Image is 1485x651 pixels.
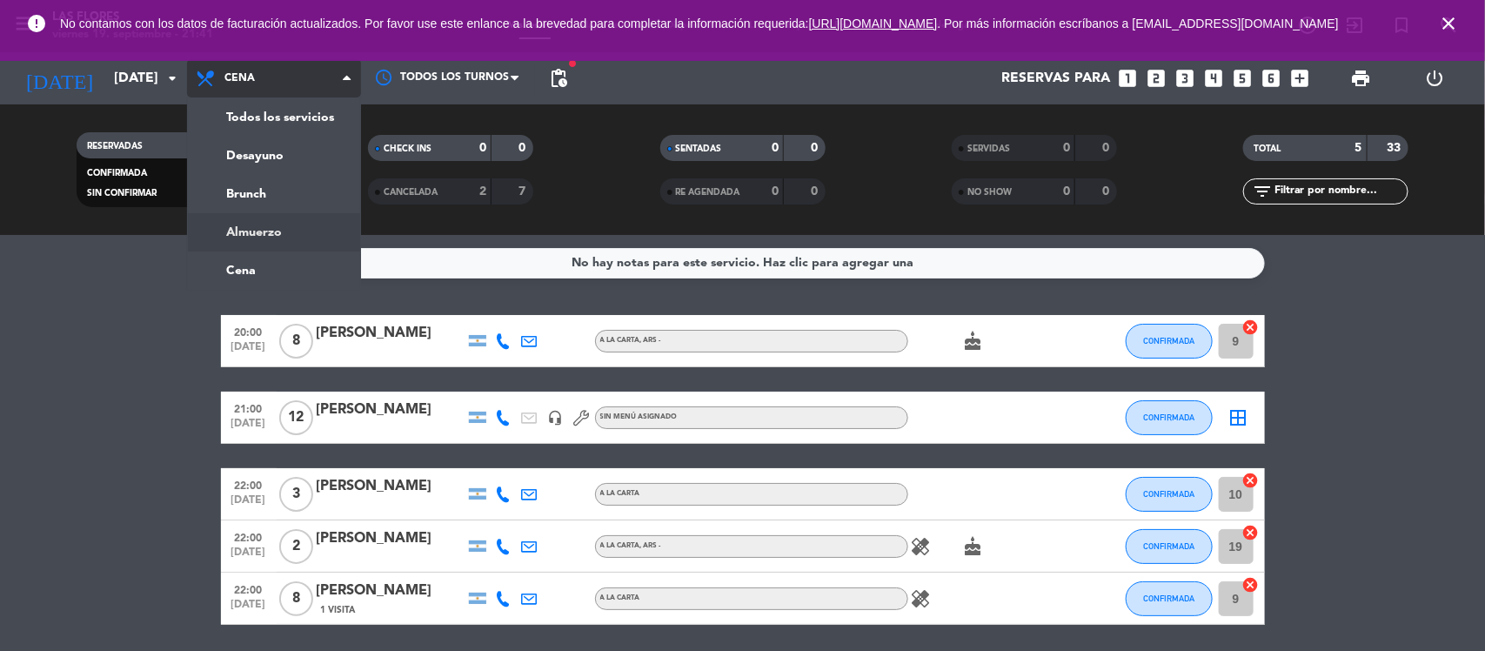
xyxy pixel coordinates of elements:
a: Almuerzo [188,213,360,252]
span: CONFIRMADA [1143,594,1194,603]
span: [DATE] [227,599,271,619]
strong: 0 [772,185,779,198]
span: 1 Visita [321,603,356,617]
strong: 0 [1063,185,1070,198]
span: [DATE] [227,494,271,514]
span: A LA CARTA [600,490,640,497]
span: 12 [279,400,313,435]
span: [DATE] [227,341,271,361]
i: cancel [1242,319,1260,336]
span: 22:00 [227,527,271,547]
span: 20:00 [227,321,271,341]
a: [URL][DOMAIN_NAME] [809,17,938,30]
i: [DATE] [13,59,105,97]
i: border_all [1228,407,1249,428]
span: , ARS - [640,337,661,344]
i: cake [963,331,984,352]
i: cancel [1242,472,1260,489]
span: SIN CONFIRMAR [87,189,157,198]
strong: 5 [1355,142,1362,154]
i: power_settings_new [1424,68,1445,89]
span: CONFIRMADA [1143,489,1194,499]
span: [DATE] [227,418,271,438]
span: print [1350,68,1371,89]
div: [PERSON_NAME] [317,580,465,602]
span: CHECK INS [384,144,431,153]
span: , ARS - [640,542,661,549]
button: CONFIRMADA [1126,529,1213,564]
span: Reservas para [1002,70,1111,87]
i: looks_4 [1203,67,1226,90]
span: 3 [279,477,313,512]
div: [PERSON_NAME] [317,475,465,498]
span: [DATE] [227,547,271,567]
span: 22:00 [227,579,271,599]
span: RE AGENDADA [676,188,740,197]
strong: 0 [811,142,821,154]
div: [PERSON_NAME] [317,399,465,421]
span: CONFIRMADA [87,169,147,178]
div: LOG OUT [1398,52,1472,104]
div: [PERSON_NAME] [317,527,465,550]
i: arrow_drop_down [162,68,183,89]
i: looks_6 [1261,67,1283,90]
strong: 0 [479,142,486,154]
button: CONFIRMADA [1126,400,1213,435]
span: SENTADAS [676,144,722,153]
i: headset_mic [548,410,564,426]
span: pending_actions [548,68,569,89]
span: No contamos con los datos de facturación actualizados. Por favor use este enlance a la brevedad p... [60,17,1339,30]
a: Todos los servicios [188,98,360,137]
span: 8 [279,324,313,359]
i: looks_one [1117,67,1140,90]
strong: 0 [519,142,530,154]
span: 8 [279,581,313,616]
span: CANCELADA [384,188,438,197]
span: CONFIRMADA [1143,541,1194,551]
strong: 0 [1102,142,1113,154]
span: Cena [224,72,255,84]
strong: 7 [519,185,530,198]
button: CONFIRMADA [1126,581,1213,616]
strong: 33 [1388,142,1405,154]
span: CONFIRMADA [1143,413,1194,422]
span: NO SHOW [967,188,1012,197]
i: cake [963,536,984,557]
a: Desayuno [188,137,360,175]
i: healing [911,588,932,609]
input: Filtrar por nombre... [1273,182,1408,201]
i: error [26,13,47,34]
i: looks_two [1146,67,1168,90]
span: A LA CARTA [600,337,661,344]
i: looks_5 [1232,67,1254,90]
a: Cena [188,252,360,290]
i: looks_3 [1174,67,1197,90]
strong: 0 [772,142,779,154]
strong: 0 [1063,142,1070,154]
button: CONFIRMADA [1126,324,1213,359]
div: [PERSON_NAME] [317,322,465,345]
i: cancel [1242,524,1260,541]
i: add_box [1289,67,1312,90]
i: cancel [1242,576,1260,594]
span: Sin menú asignado [600,413,678,420]
span: RESERVADAS [87,142,143,151]
span: A LA CARTA [600,542,661,549]
span: fiber_manual_record [567,58,578,69]
i: healing [911,536,932,557]
strong: 0 [1102,185,1113,198]
div: No hay notas para este servicio. Haz clic para agregar una [572,253,913,273]
span: 22:00 [227,474,271,494]
i: filter_list [1252,181,1273,202]
strong: 0 [811,185,821,198]
span: 21:00 [227,398,271,418]
a: . Por más información escríbanos a [EMAIL_ADDRESS][DOMAIN_NAME] [938,17,1339,30]
a: Brunch [188,175,360,213]
span: A LA CARTA [600,594,640,601]
button: CONFIRMADA [1126,477,1213,512]
span: CONFIRMADA [1143,336,1194,346]
i: close [1438,13,1459,34]
span: 2 [279,529,313,564]
span: SERVIDAS [967,144,1010,153]
strong: 2 [479,185,486,198]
